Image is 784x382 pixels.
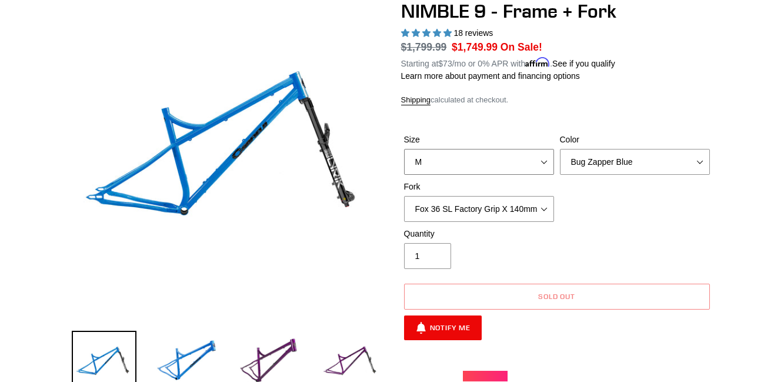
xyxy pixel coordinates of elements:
[538,292,576,301] span: Sold out
[401,71,580,81] a: Learn more about payment and financing options
[560,134,710,146] label: Color
[501,39,542,55] span: On Sale!
[404,228,554,240] label: Quantity
[401,94,713,106] div: calculated at checkout.
[401,55,615,70] p: Starting at /mo or 0% APR with .
[404,315,482,340] button: Notify Me
[438,59,452,68] span: $73
[404,284,710,310] button: Sold out
[552,59,615,68] a: See if you qualify - Learn more about Affirm Financing (opens in modal)
[401,95,431,105] a: Shipping
[401,28,454,38] span: 4.89 stars
[404,181,554,193] label: Fork
[453,28,493,38] span: 18 reviews
[525,57,550,67] span: Affirm
[452,41,498,53] span: $1,749.99
[401,41,447,53] s: $1,799.99
[404,134,554,146] label: Size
